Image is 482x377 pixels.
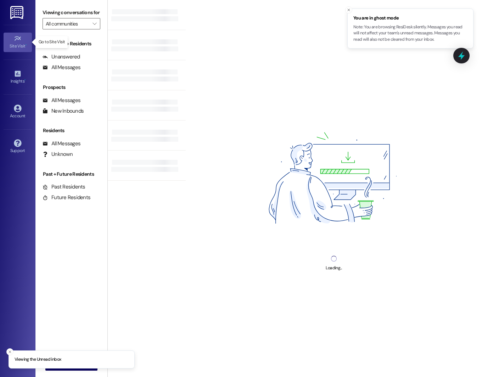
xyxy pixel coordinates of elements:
[46,18,89,29] input: All communities
[4,33,32,52] a: Site Visit •
[43,140,80,147] div: All Messages
[93,21,96,27] i: 
[26,43,27,47] span: •
[15,356,61,363] p: Viewing the Unread inbox
[43,53,80,61] div: Unanswered
[35,84,107,91] div: Prospects
[35,127,107,134] div: Residents
[35,170,107,178] div: Past + Future Residents
[24,78,26,83] span: •
[43,64,80,71] div: All Messages
[4,102,32,122] a: Account
[43,183,85,191] div: Past Residents
[43,7,100,18] label: Viewing conversations for
[39,39,65,45] p: Go to Site Visit
[6,348,13,355] button: Close toast
[353,24,467,43] p: Note: You are browsing ResiDesk silently. Messages you read will not affect your team's unread me...
[43,151,73,158] div: Unknown
[43,194,90,201] div: Future Residents
[35,40,107,47] div: Prospects + Residents
[43,107,84,115] div: New Inbounds
[43,97,80,104] div: All Messages
[10,6,25,19] img: ResiDesk Logo
[4,68,32,87] a: Insights •
[326,264,342,272] div: Loading...
[345,6,352,13] button: Close toast
[4,137,32,156] a: Support
[353,15,467,22] span: You are in ghost mode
